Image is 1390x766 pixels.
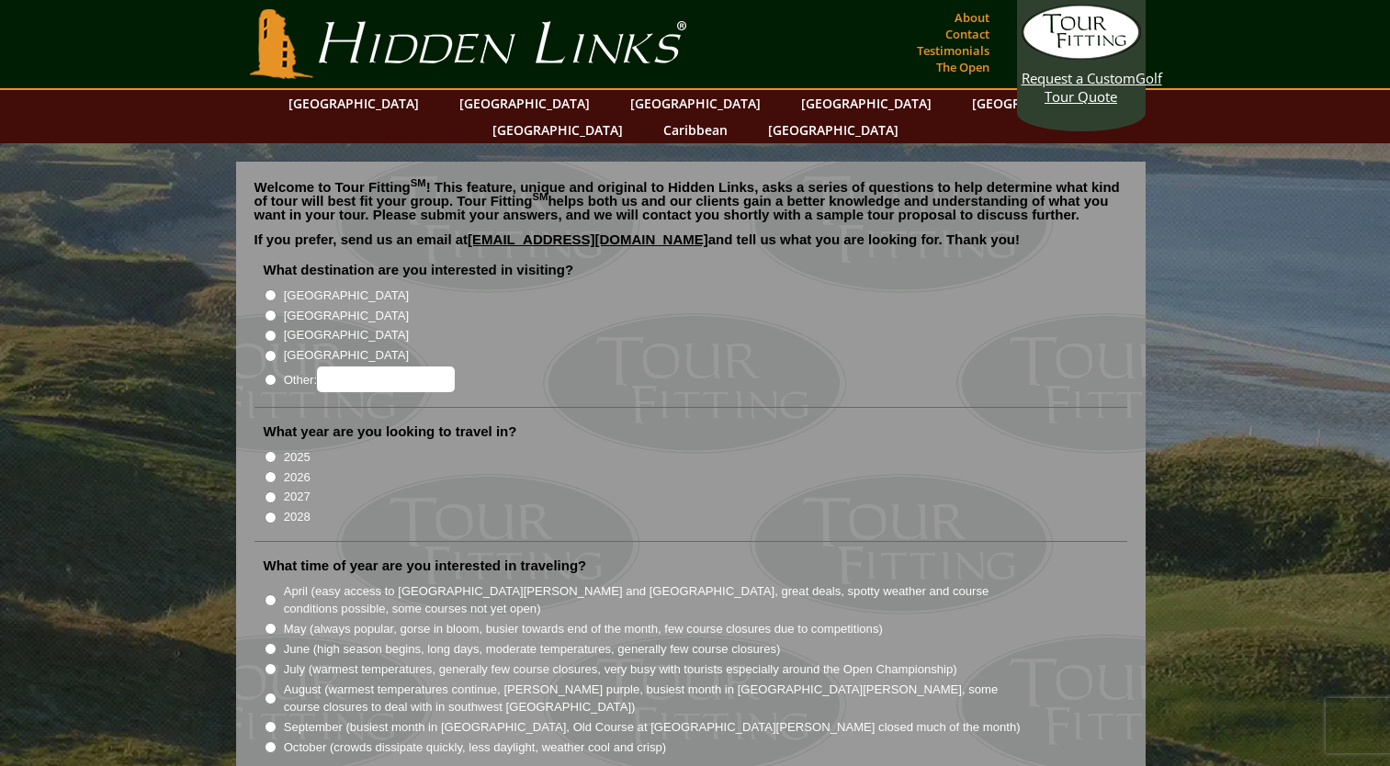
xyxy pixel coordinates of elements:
[759,117,908,143] a: [GEOGRAPHIC_DATA]
[254,232,1127,260] p: If you prefer, send us an email at and tell us what you are looking for. Thank you!
[284,366,455,392] label: Other:
[284,681,1023,716] label: August (warmest temperatures continue, [PERSON_NAME] purple, busiest month in [GEOGRAPHIC_DATA][P...
[284,488,311,506] label: 2027
[963,90,1112,117] a: [GEOGRAPHIC_DATA]
[1022,5,1141,106] a: Request a CustomGolf Tour Quote
[621,90,770,117] a: [GEOGRAPHIC_DATA]
[1022,69,1136,87] span: Request a Custom
[284,508,311,526] label: 2028
[284,287,409,305] label: [GEOGRAPHIC_DATA]
[264,557,587,575] label: What time of year are you interested in traveling?
[264,422,517,441] label: What year are you looking to travel in?
[912,38,994,63] a: Testimonials
[254,180,1127,221] p: Welcome to Tour Fitting ! This feature, unique and original to Hidden Links, asks a series of que...
[284,326,409,344] label: [GEOGRAPHIC_DATA]
[533,191,548,202] sup: SM
[284,620,883,638] label: May (always popular, gorse in bloom, busier towards end of the month, few course closures due to ...
[317,366,455,392] input: Other:
[932,54,994,80] a: The Open
[284,738,667,757] label: October (crowds dissipate quickly, less daylight, weather cool and crisp)
[792,90,941,117] a: [GEOGRAPHIC_DATA]
[284,307,409,325] label: [GEOGRAPHIC_DATA]
[284,640,781,659] label: June (high season begins, long days, moderate temperatures, generally few course closures)
[483,117,632,143] a: [GEOGRAPHIC_DATA]
[284,660,957,679] label: July (warmest temperatures, generally few course closures, very busy with tourists especially aro...
[279,90,428,117] a: [GEOGRAPHIC_DATA]
[450,90,599,117] a: [GEOGRAPHIC_DATA]
[950,5,994,30] a: About
[411,177,426,188] sup: SM
[284,468,311,487] label: 2026
[284,718,1021,737] label: September (busiest month in [GEOGRAPHIC_DATA], Old Course at [GEOGRAPHIC_DATA][PERSON_NAME] close...
[941,21,994,47] a: Contact
[284,448,311,467] label: 2025
[264,261,574,279] label: What destination are you interested in visiting?
[284,582,1023,618] label: April (easy access to [GEOGRAPHIC_DATA][PERSON_NAME] and [GEOGRAPHIC_DATA], great deals, spotty w...
[284,346,409,365] label: [GEOGRAPHIC_DATA]
[654,117,737,143] a: Caribbean
[468,231,708,247] a: [EMAIL_ADDRESS][DOMAIN_NAME]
